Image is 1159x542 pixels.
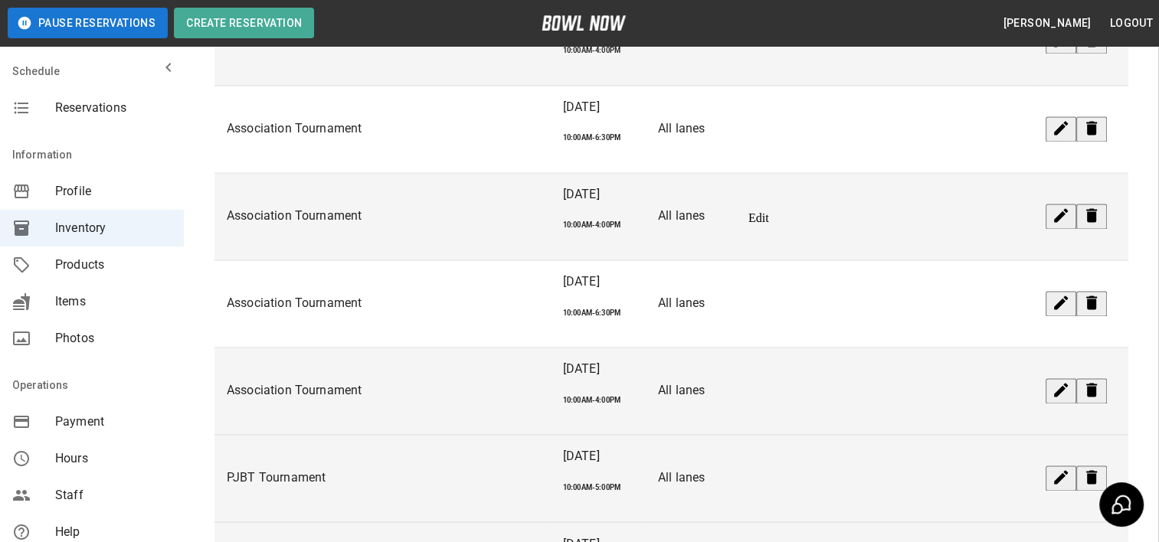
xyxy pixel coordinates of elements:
span: Items [55,292,172,311]
button: Pause Reservations [8,8,168,38]
button: Create Reservation [174,8,314,38]
p: [DATE] [563,447,634,465]
p: [DATE] [563,360,634,378]
button: remove [1076,291,1107,316]
p: All lanes [658,381,1021,400]
span: Hours [55,449,172,468]
p: [DATE] [563,98,634,116]
span: Help [55,523,172,541]
span: Products [55,256,172,274]
img: logo [542,15,626,31]
p: PJBT Tournament [227,469,539,487]
p: All lanes [658,207,1021,225]
button: edit [1046,116,1076,142]
button: remove [1076,465,1107,491]
button: edit [1046,291,1076,316]
button: edit [1046,204,1076,229]
p: Association Tournament [227,207,539,225]
button: remove [1076,116,1107,142]
div: Edit [748,211,769,225]
p: All lanes [658,119,1021,138]
button: Logout [1104,9,1159,38]
p: Association Tournament [227,294,539,312]
h6: 10:00AM-4:00PM [563,220,634,230]
h6: 10:00AM-5:00PM [563,482,634,492]
button: remove [1076,378,1107,403]
span: Staff [55,486,172,504]
h6: 10:00AM-6:30PM [563,132,634,142]
button: [PERSON_NAME] [997,9,1097,38]
button: edit [1046,465,1076,491]
p: [DATE] [563,185,634,204]
span: Profile [55,182,172,201]
button: edit [1046,378,1076,403]
span: Reservations [55,99,172,117]
span: Payment [55,413,172,431]
h6: 10:00AM-4:00PM [563,395,634,405]
span: Inventory [55,219,172,237]
p: Association Tournament [227,381,539,400]
button: remove [1076,204,1107,229]
h6: 10:00AM-6:30PM [563,308,634,318]
p: Association Tournament [227,119,539,138]
p: [DATE] [563,273,634,291]
p: All lanes [658,469,1021,487]
span: Photos [55,329,172,348]
h6: 10:00AM-4:00PM [563,45,634,55]
p: All lanes [658,294,1021,312]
